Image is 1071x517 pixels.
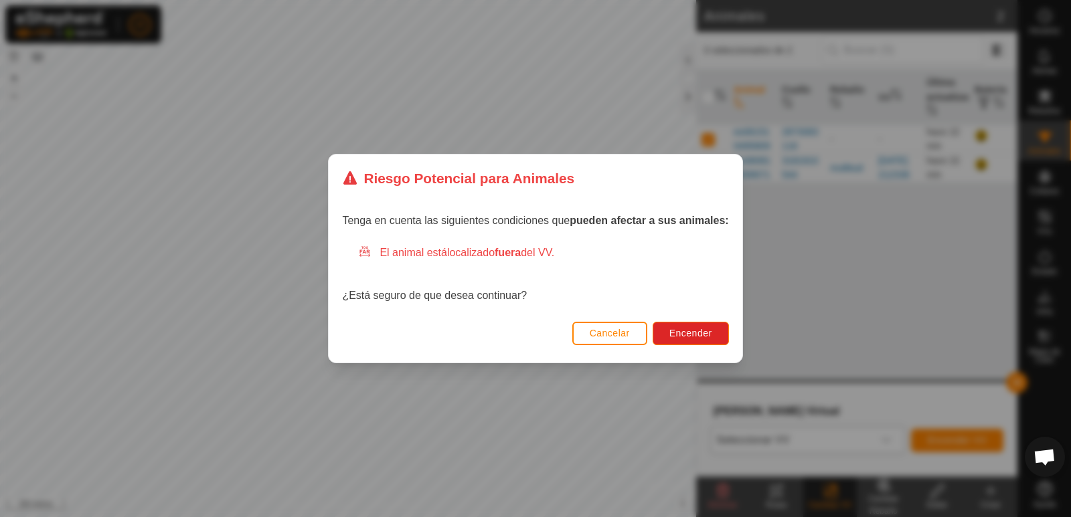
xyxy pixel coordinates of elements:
button: Encender [653,322,729,345]
span: localizado del VV. [447,247,554,258]
div: ¿Está seguro de que desea continuar? [342,245,728,304]
div: El animal está [358,245,728,261]
div: Chat abierto [1025,437,1065,477]
span: Encender [669,328,712,338]
strong: fuera [495,247,521,258]
strong: pueden afectar a sus animales: [570,215,728,226]
span: Cancelar [590,328,630,338]
button: Cancelar [572,322,647,345]
span: Tenga en cuenta las siguientes condiciones que [342,215,728,226]
div: Riesgo Potencial para Animales [342,168,574,189]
